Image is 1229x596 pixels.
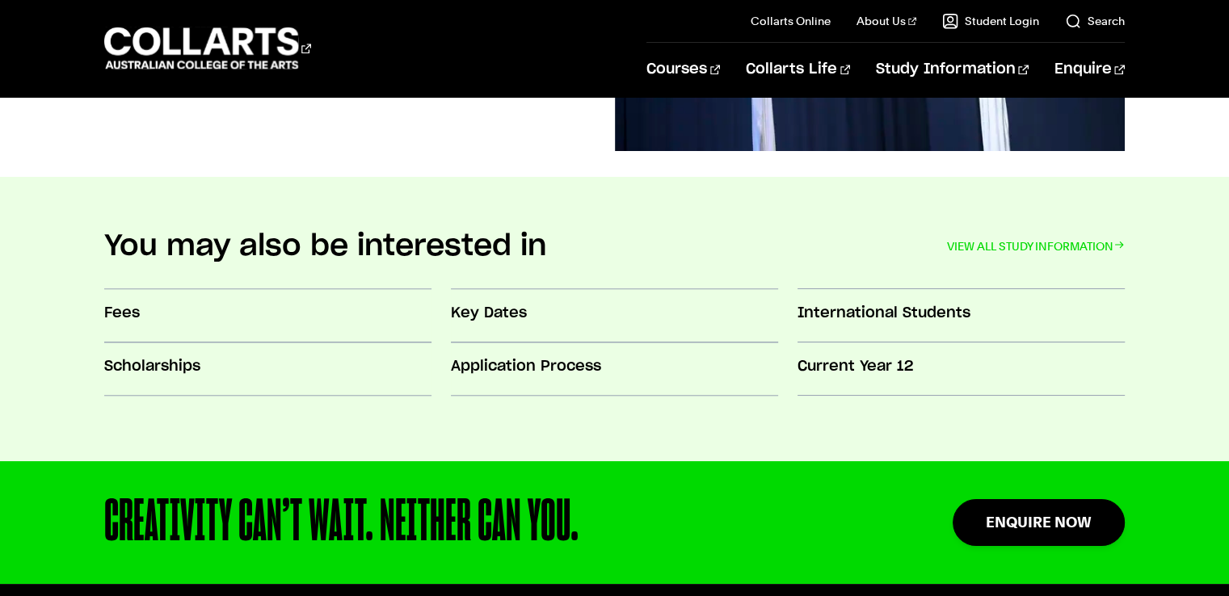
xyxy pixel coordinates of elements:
h2: You may also be interested in [104,229,547,264]
h3: Fees [104,303,431,324]
a: Search [1065,13,1125,29]
div: Go to homepage [104,25,311,71]
a: Current Year 12 [798,343,1125,397]
a: Collarts Life [746,43,850,96]
a: VIEW ALL STUDY INFORMATION [947,235,1125,258]
a: Enquire Now [953,499,1125,545]
h3: Key Dates [451,303,778,324]
a: Student Login [942,13,1039,29]
a: International Students [798,290,1125,343]
h3: Application Process [451,356,778,377]
h3: International Students [798,303,1125,324]
a: Study Information [876,43,1028,96]
a: Application Process [451,343,778,397]
a: Scholarships [104,343,431,397]
h3: Scholarships [104,356,431,377]
a: Courses [646,43,720,96]
h3: Current Year 12 [798,356,1125,377]
a: Enquire [1054,43,1125,96]
a: Key Dates [451,290,778,343]
a: About Us [857,13,916,29]
a: Collarts Online [751,13,831,29]
div: CREATIVITY CAN’T WAIT. NEITHER CAN YOU. [104,493,848,552]
a: Fees [104,290,431,343]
